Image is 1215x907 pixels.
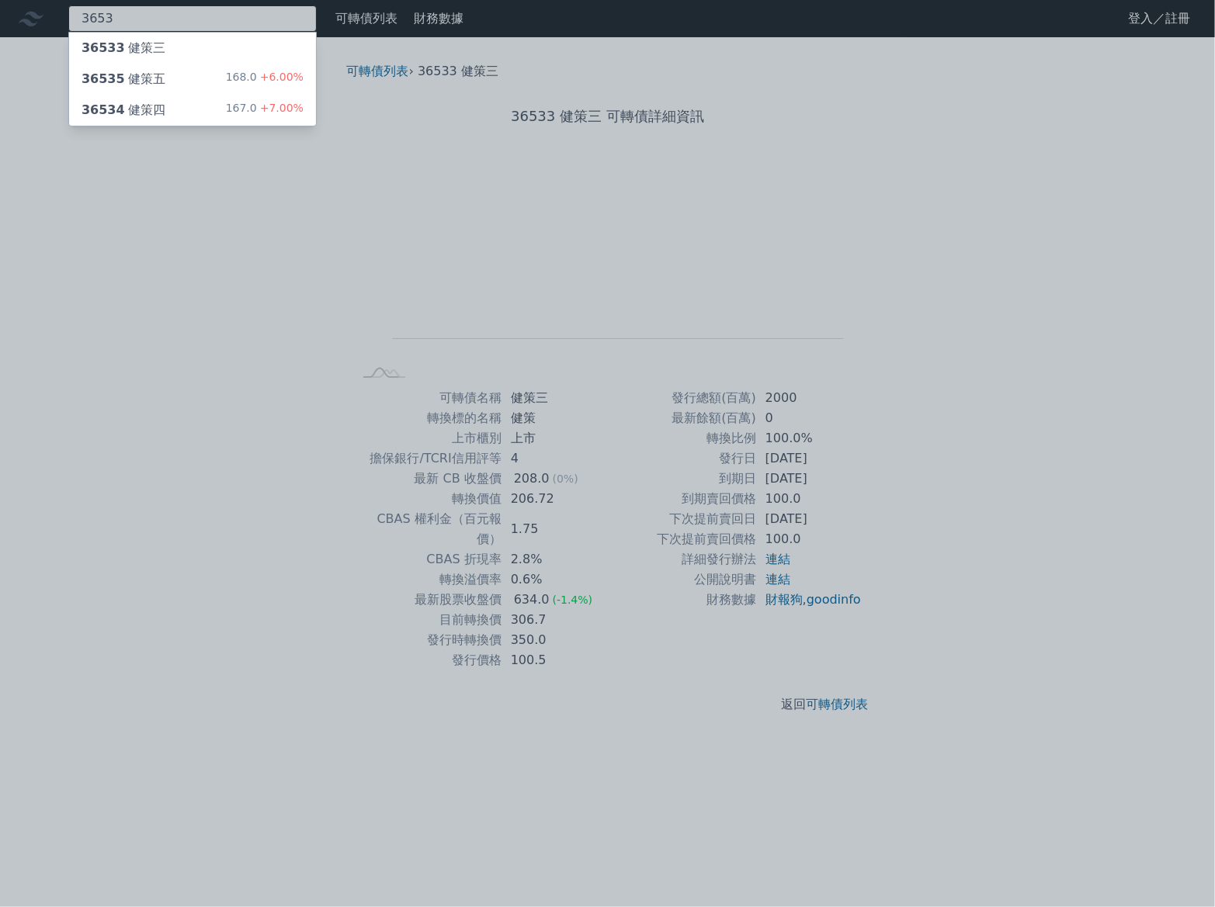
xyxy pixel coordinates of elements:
[82,71,125,86] span: 36535
[257,102,304,114] span: +7.00%
[69,64,316,95] a: 36535健策五 168.0+6.00%
[257,71,304,83] span: +6.00%
[69,95,316,126] a: 36534健策四 167.0+7.00%
[1137,833,1215,907] iframe: Chat Widget
[82,70,165,88] div: 健策五
[69,33,316,64] a: 36533健策三
[82,101,165,119] div: 健策四
[1137,833,1215,907] div: 聊天小工具
[226,101,304,119] div: 167.0
[82,39,165,57] div: 健策三
[82,102,125,117] span: 36534
[82,40,125,55] span: 36533
[226,70,304,88] div: 168.0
